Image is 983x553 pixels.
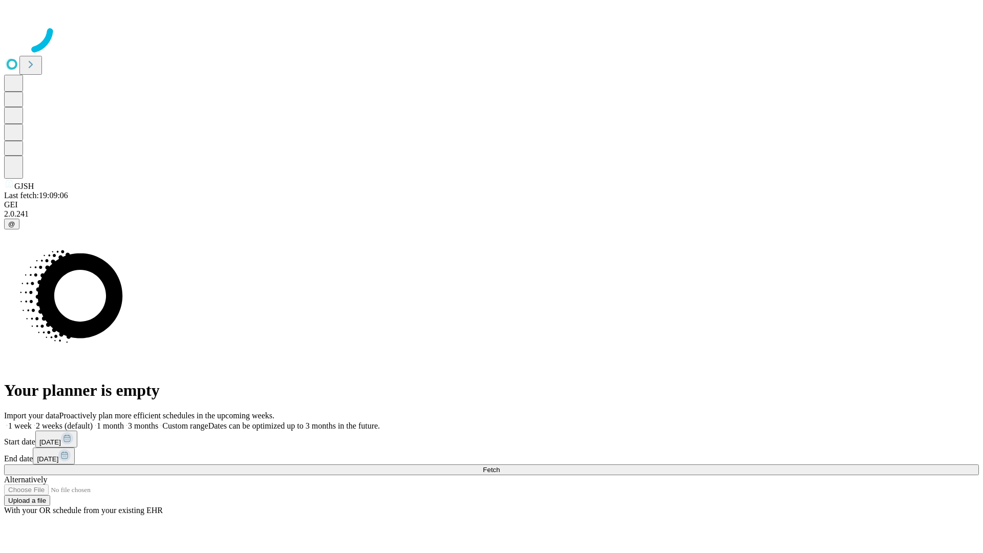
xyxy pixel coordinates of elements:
[33,448,75,464] button: [DATE]
[4,506,163,515] span: With your OR schedule from your existing EHR
[4,219,19,229] button: @
[37,455,58,463] span: [DATE]
[162,421,208,430] span: Custom range
[4,381,979,400] h1: Your planner is empty
[128,421,158,430] span: 3 months
[97,421,124,430] span: 1 month
[4,448,979,464] div: End date
[39,438,61,446] span: [DATE]
[35,431,77,448] button: [DATE]
[36,421,93,430] span: 2 weeks (default)
[208,421,380,430] span: Dates can be optimized up to 3 months in the future.
[483,466,500,474] span: Fetch
[4,209,979,219] div: 2.0.241
[4,200,979,209] div: GEI
[4,495,50,506] button: Upload a file
[4,411,59,420] span: Import your data
[59,411,274,420] span: Proactively plan more efficient schedules in the upcoming weeks.
[8,220,15,228] span: @
[4,464,979,475] button: Fetch
[8,421,32,430] span: 1 week
[4,191,68,200] span: Last fetch: 19:09:06
[4,475,47,484] span: Alternatively
[4,431,979,448] div: Start date
[14,182,34,190] span: GJSH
